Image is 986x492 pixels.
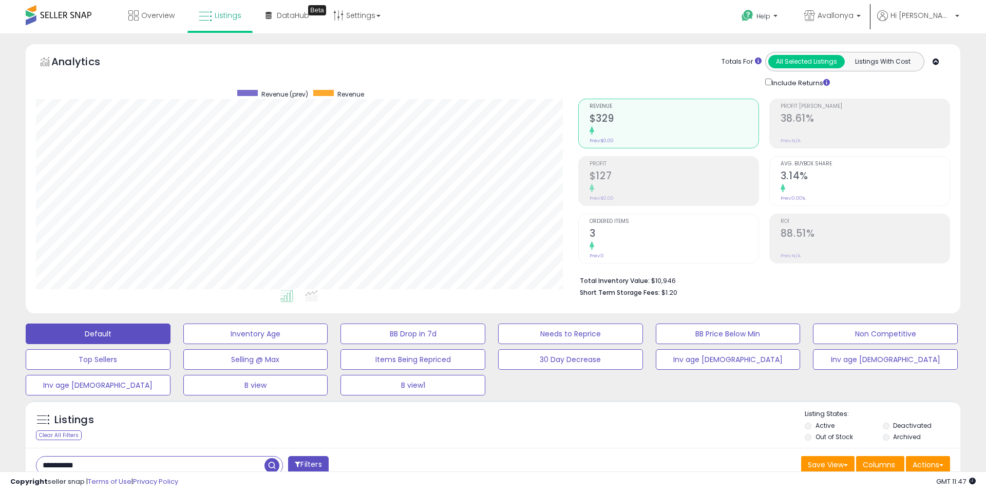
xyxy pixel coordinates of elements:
div: seller snap | | [10,477,178,487]
button: Listings With Cost [844,55,921,68]
button: Save View [801,456,855,474]
span: Ordered Items [590,219,759,224]
label: Archived [893,432,921,441]
h2: 88.51% [781,228,950,241]
label: Deactivated [893,421,932,430]
small: Prev: $0.00 [590,195,614,201]
div: Include Returns [757,77,842,88]
small: Prev: N/A [781,253,801,259]
b: Short Term Storage Fees: [580,288,660,297]
button: Columns [856,456,904,474]
span: Revenue [590,104,759,109]
i: Get Help [741,9,754,22]
span: Avg. Buybox Share [781,161,950,167]
b: Total Inventory Value: [580,276,650,285]
span: Hi [PERSON_NAME] [890,10,952,21]
button: Actions [906,456,950,474]
a: Privacy Policy [133,477,178,486]
span: Revenue [337,90,364,99]
button: Filters [288,456,328,474]
div: Tooltip anchor [308,5,326,15]
h5: Analytics [51,54,120,71]
h2: $329 [590,112,759,126]
small: Prev: N/A [781,138,801,144]
div: Totals For [722,57,762,67]
button: B view [183,375,328,395]
button: Selling @ Max [183,349,328,370]
button: Inventory Age [183,324,328,344]
span: Profit [590,161,759,167]
button: Default [26,324,170,344]
button: 30 Day Decrease [498,349,643,370]
span: DataHub [277,10,309,21]
h5: Listings [54,413,94,427]
label: Active [816,421,835,430]
small: Prev: 0.00% [781,195,805,201]
button: Inv age [DEMOGRAPHIC_DATA] [26,375,170,395]
button: BB Drop in 7d [340,324,485,344]
button: Non Competitive [813,324,958,344]
button: Items Being Repriced [340,349,485,370]
div: Clear All Filters [36,430,82,440]
button: Inv age [DEMOGRAPHIC_DATA] [656,349,801,370]
a: Hi [PERSON_NAME] [877,10,959,33]
span: Profit [PERSON_NAME] [781,104,950,109]
h2: 3.14% [781,170,950,184]
span: $1.20 [661,288,677,297]
label: Out of Stock [816,432,853,441]
button: Top Sellers [26,349,170,370]
p: Listing States: [805,409,960,419]
button: B view1 [340,375,485,395]
button: BB Price Below Min [656,324,801,344]
h2: 3 [590,228,759,241]
span: 2025-10-10 11:47 GMT [936,477,976,486]
span: Listings [215,10,241,21]
small: Prev: $0.00 [590,138,614,144]
small: Prev: 0 [590,253,604,259]
span: Columns [863,460,895,470]
span: Help [756,12,770,21]
span: ROI [781,219,950,224]
h2: $127 [590,170,759,184]
strong: Copyright [10,477,48,486]
button: Needs to Reprice [498,324,643,344]
button: Inv age [DEMOGRAPHIC_DATA] [813,349,958,370]
a: Terms of Use [88,477,131,486]
span: Overview [141,10,175,21]
h2: 38.61% [781,112,950,126]
span: Avallonya [818,10,854,21]
span: Revenue (prev) [261,90,308,99]
a: Help [733,2,788,33]
li: $10,946 [580,274,942,286]
button: All Selected Listings [768,55,845,68]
